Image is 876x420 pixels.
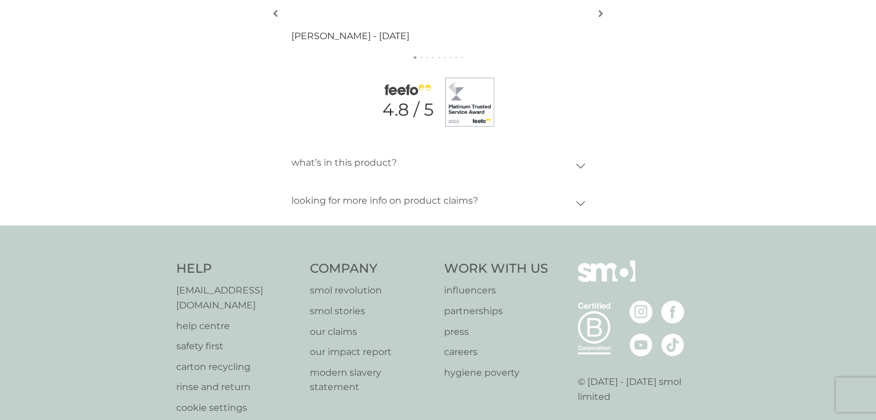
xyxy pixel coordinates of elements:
[310,324,433,339] a: our claims
[176,339,299,354] a: safety first
[176,260,299,278] h4: Help
[310,304,433,319] a: smol stories
[176,319,299,334] a: help centre
[629,300,653,323] img: visit the smol Instagram page
[444,304,548,319] a: partnerships
[291,150,397,176] p: what’s in this product?
[176,380,299,395] a: rinse and return
[444,283,548,298] a: influencers
[291,188,478,214] p: looking for more info on product claims?
[598,9,603,18] img: right-arrow.svg
[578,375,700,404] p: © [DATE] - [DATE] smol limited
[629,333,653,356] img: visit the smol Youtube page
[310,283,433,298] a: smol revolution
[310,365,433,395] a: modern slavery statement
[273,9,278,18] img: left-arrow.svg
[661,300,684,323] img: visit the smol Facebook page
[176,283,299,312] a: [EMAIL_ADDRESS][DOMAIN_NAME]
[661,333,684,356] img: visit the smol Tiktok page
[578,260,635,299] img: smol
[445,78,494,127] img: feefo badge
[444,345,548,360] a: careers
[310,345,433,360] a: our impact report
[444,365,548,380] a: hygiene poverty
[291,29,409,44] p: [PERSON_NAME] - [DATE]
[382,100,434,120] p: 4.8 / 5
[444,260,548,278] h4: Work With Us
[176,360,299,375] a: carton recycling
[176,400,299,415] a: cookie settings
[444,324,548,339] a: press
[310,260,433,278] h4: Company
[382,84,434,96] img: feefo logo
